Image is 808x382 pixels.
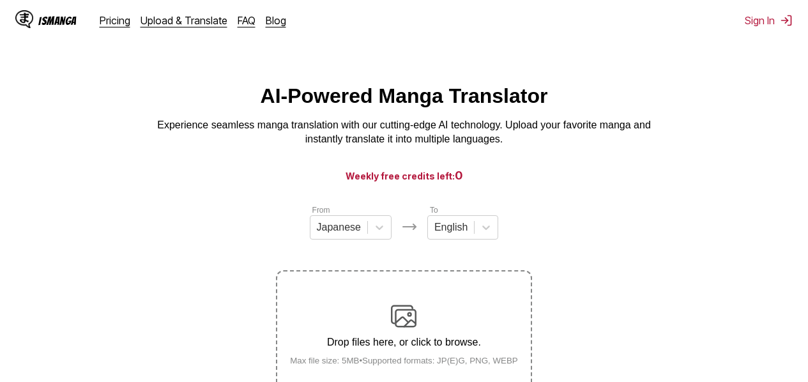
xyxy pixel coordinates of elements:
h1: AI-Powered Manga Translator [261,84,548,108]
label: To [430,206,438,215]
span: 0 [455,169,463,182]
a: FAQ [238,14,255,27]
small: Max file size: 5MB • Supported formats: JP(E)G, PNG, WEBP [280,356,528,365]
a: Upload & Translate [141,14,227,27]
p: Drop files here, or click to browse. [280,337,528,348]
a: Pricing [100,14,130,27]
img: IsManga Logo [15,10,33,28]
h3: Weekly free credits left: [31,167,777,183]
label: From [312,206,330,215]
p: Experience seamless manga translation with our cutting-edge AI technology. Upload your favorite m... [149,118,660,147]
a: IsManga LogoIsManga [15,10,100,31]
button: Sign In [745,14,793,27]
img: Sign out [780,14,793,27]
a: Blog [266,14,286,27]
img: Languages icon [402,219,417,234]
div: IsManga [38,15,77,27]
